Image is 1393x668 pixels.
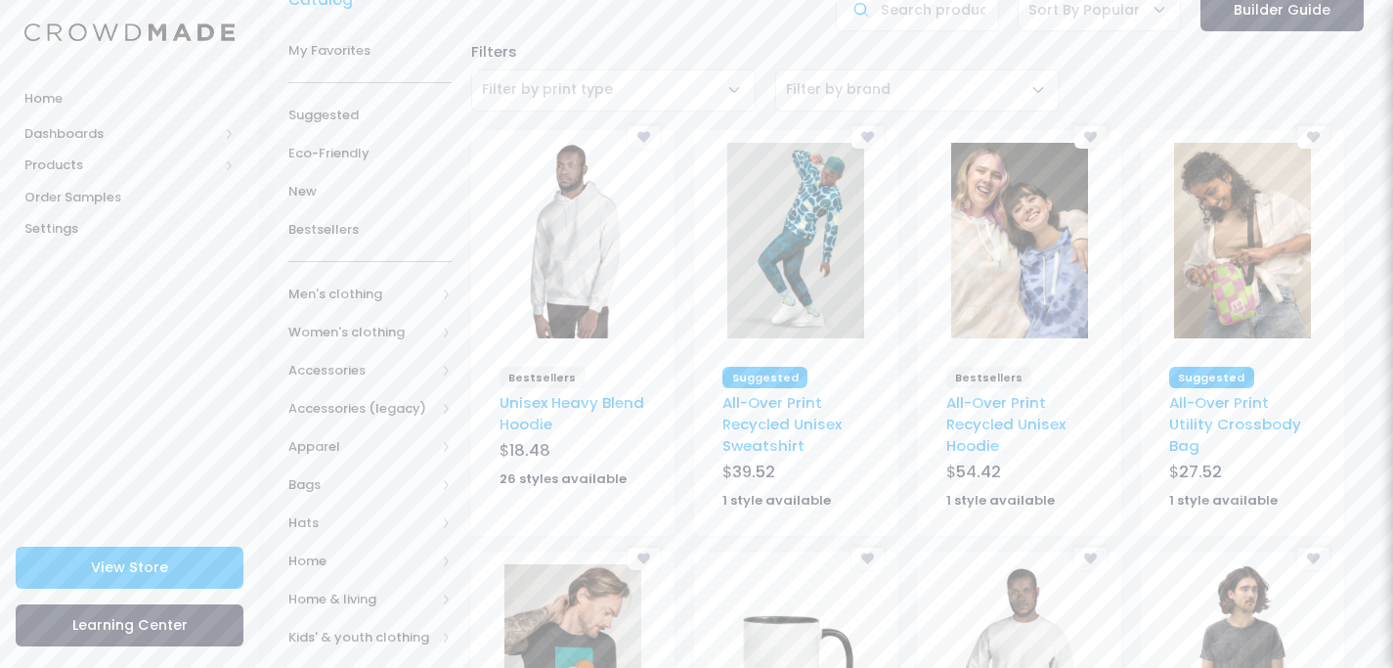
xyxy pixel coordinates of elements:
span: Eco-Friendly [288,144,452,163]
strong: 1 style available [946,491,1055,510]
span: Bestsellers [288,220,452,240]
span: My Favorites [288,41,452,61]
span: Learning Center [72,615,188,635]
a: Eco-Friendly [288,134,452,172]
span: Filter by print type [482,79,613,99]
span: View Store [91,557,168,577]
span: Bestsellers [946,367,1032,388]
span: Filter by print type [482,79,613,100]
a: My Favorites [288,31,452,69]
a: Unisex Heavy Blend Hoodie [500,392,644,434]
span: Filter by print type [471,69,756,111]
span: Suggested [722,367,807,388]
span: Products [24,156,218,175]
span: Apparel [288,437,435,457]
span: Bestsellers [500,367,586,388]
a: All-Over Print Recycled Unisex Hoodie [946,392,1066,457]
span: Suggested [1169,367,1254,388]
div: Filters [461,41,1373,63]
span: Kids' & youth clothing [288,628,435,647]
span: Filter by brand [775,69,1060,111]
a: All-Over Print Utility Crossbody Bag [1169,392,1301,457]
img: Logo [24,23,235,42]
a: All-Over Print Recycled Unisex Sweatshirt [722,392,842,457]
span: Home [288,552,435,571]
span: Accessories [288,361,435,380]
a: Bestsellers [288,210,452,248]
strong: 1 style available [1169,491,1278,510]
span: New [288,182,452,201]
a: View Store [16,547,243,589]
span: Dashboards [24,124,218,144]
div: $ [946,461,1093,488]
span: Accessories (legacy) [288,399,435,419]
a: Suggested [288,96,452,134]
div: $ [500,439,646,467]
a: Learning Center [16,604,243,646]
strong: 26 styles available [500,469,627,488]
span: Women's clothing [288,323,435,342]
div: $ [722,461,869,488]
strong: 1 style available [722,491,831,510]
span: 18.48 [509,439,550,462]
a: New [288,172,452,210]
span: 39.52 [732,461,775,483]
span: 27.52 [1179,461,1222,483]
span: Bags [288,475,435,495]
span: Order Samples [24,188,235,207]
span: Filter by brand [786,79,891,99]
span: Suggested [288,106,452,125]
span: Home [24,89,235,109]
span: Settings [24,219,235,239]
span: 54.42 [956,461,1001,483]
span: Men's clothing [288,285,435,304]
span: Home & living [288,590,435,609]
span: Hats [288,513,435,533]
div: $ [1169,461,1316,488]
span: Filter by brand [786,79,891,100]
